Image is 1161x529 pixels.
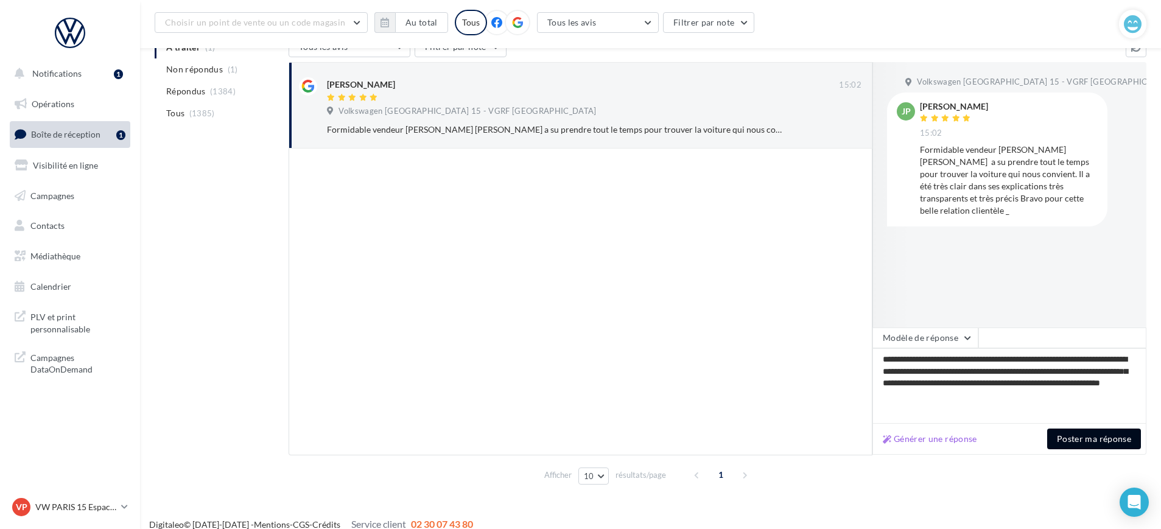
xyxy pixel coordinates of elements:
[578,468,609,485] button: 10
[7,345,133,380] a: Campagnes DataOnDemand
[327,79,395,91] div: [PERSON_NAME]
[10,496,130,519] a: VP VW PARIS 15 Espace Suffren
[7,213,133,239] a: Contacts
[920,128,942,139] span: 15:02
[711,465,731,485] span: 1
[616,469,666,481] span: résultats/page
[166,107,184,119] span: Tous
[839,80,861,91] span: 15:02
[165,17,345,27] span: Choisir un point de vente ou un code magasin
[166,85,206,97] span: Répondus
[7,183,133,209] a: Campagnes
[35,501,116,513] p: VW PARIS 15 Espace Suffren
[189,108,215,118] span: (1385)
[7,304,133,340] a: PLV et print personnalisable
[32,68,82,79] span: Notifications
[455,10,487,35] div: Tous
[155,12,368,33] button: Choisir un point de vente ou un code magasin
[878,432,982,446] button: Générer une réponse
[32,99,74,109] span: Opérations
[228,65,238,74] span: (1)
[374,12,448,33] button: Au total
[7,274,133,300] a: Calendrier
[920,144,1098,217] div: Formidable vendeur [PERSON_NAME] [PERSON_NAME] a su prendre tout le temps pour trouver la voiture...
[327,124,782,136] div: Formidable vendeur [PERSON_NAME] [PERSON_NAME] a su prendre tout le temps pour trouver la voiture...
[30,190,74,200] span: Campagnes
[30,309,125,335] span: PLV et print personnalisable
[1047,429,1141,449] button: Poster ma réponse
[544,469,572,481] span: Afficher
[584,471,594,481] span: 10
[33,160,98,170] span: Visibilité en ligne
[31,129,100,139] span: Boîte de réception
[114,69,123,79] div: 1
[166,63,223,75] span: Non répondus
[395,12,448,33] button: Au total
[116,130,125,140] div: 1
[338,106,596,117] span: Volkswagen [GEOGRAPHIC_DATA] 15 - VGRF [GEOGRAPHIC_DATA]
[920,102,988,111] div: [PERSON_NAME]
[7,121,133,147] a: Boîte de réception1
[872,328,978,348] button: Modèle de réponse
[30,251,80,261] span: Médiathèque
[547,17,597,27] span: Tous les avis
[7,243,133,269] a: Médiathèque
[7,61,128,86] button: Notifications 1
[537,12,659,33] button: Tous les avis
[30,220,65,231] span: Contacts
[1120,488,1149,517] div: Open Intercom Messenger
[30,349,125,376] span: Campagnes DataOnDemand
[902,105,911,117] span: JP
[7,153,133,178] a: Visibilité en ligne
[210,86,236,96] span: (1384)
[663,12,755,33] button: Filtrer par note
[7,91,133,117] a: Opérations
[30,281,71,292] span: Calendrier
[16,501,27,513] span: VP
